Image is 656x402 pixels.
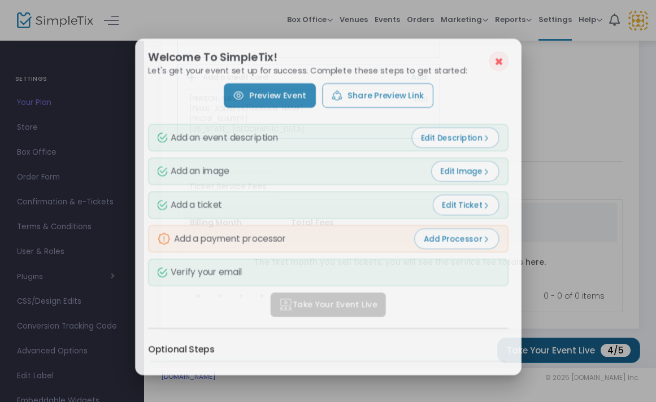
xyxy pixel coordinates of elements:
h2: Welcome To SimpleTix! [141,46,515,57]
span: Add Processor [427,234,496,245]
div: Add an image [151,164,225,174]
button: Take Your Event Live [268,295,388,321]
button: Add Processor [418,229,506,250]
button: Edit Ticket [437,194,506,215]
span: Edit Ticket [446,199,496,210]
span: Take Your Event Live [277,301,379,314]
button: ✖ [496,46,515,65]
div: Add an event description [151,129,276,139]
button: Share Preview Link [322,78,437,103]
span: Edit Image [445,164,496,175]
div: Add a ticket [151,199,218,209]
h3: Optional Steps [141,349,515,360]
p: Let's get your event set up for success. Complete these steps to get started: [141,60,515,69]
button: Edit Description [415,124,506,145]
a: Preview Event [219,78,315,103]
span: ✖ [501,49,510,63]
span: Edit Description [424,129,496,140]
div: Add a payment processor [151,233,285,246]
button: Edit Image [435,159,506,180]
div: Verify your email [151,269,239,279]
